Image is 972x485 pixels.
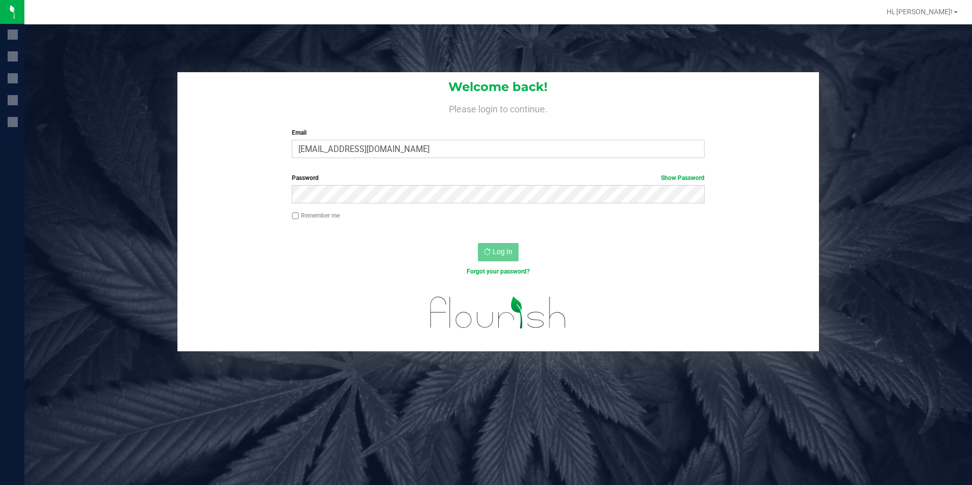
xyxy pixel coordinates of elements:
[292,213,299,220] input: Remember me
[292,174,319,181] span: Password
[493,248,512,256] span: Log In
[418,287,579,339] img: flourish_logo.svg
[292,211,340,220] label: Remember me
[177,102,819,114] h4: Please login to continue.
[292,128,705,137] label: Email
[177,80,819,94] h1: Welcome back!
[661,174,705,181] a: Show Password
[467,268,530,275] a: Forgot your password?
[478,243,519,261] button: Log In
[887,8,953,16] span: Hi, [PERSON_NAME]!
